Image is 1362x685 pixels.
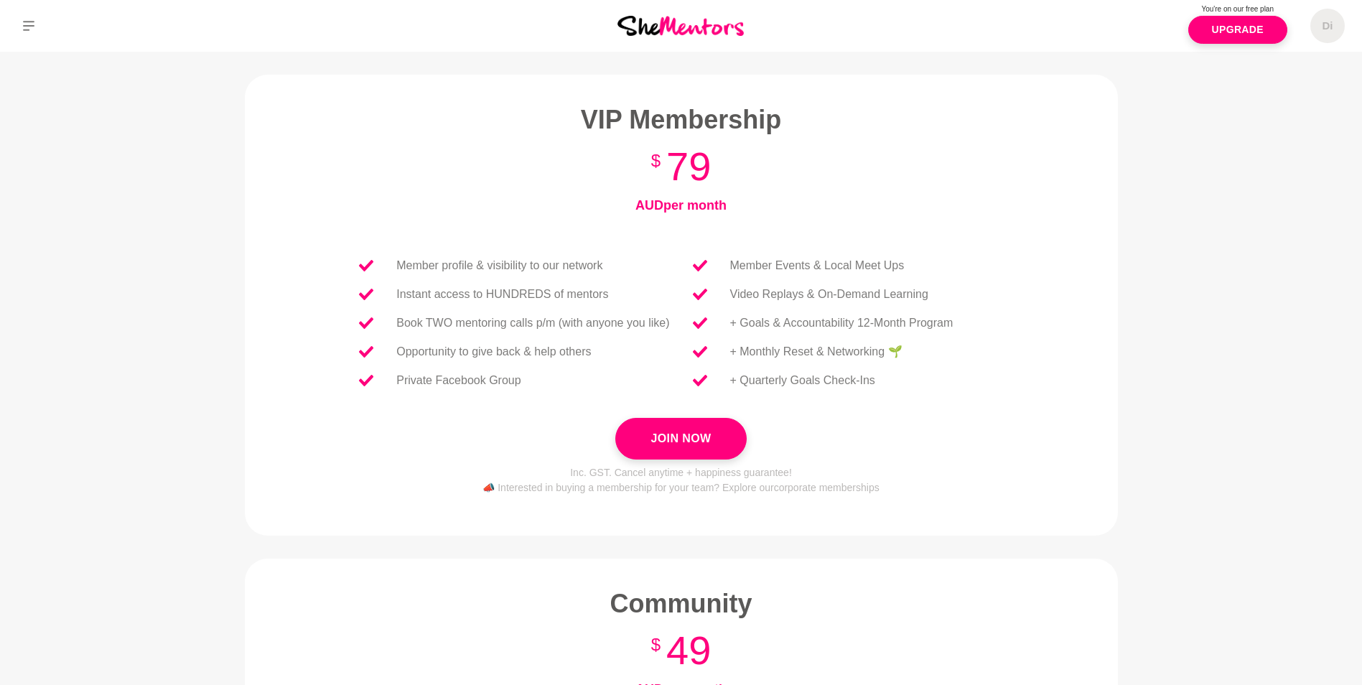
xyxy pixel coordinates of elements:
[337,465,1026,480] p: Inc. GST. Cancel anytime + happiness guarantee!
[337,103,1026,136] h2: VIP Membership
[337,625,1026,676] h3: 49
[730,372,875,389] p: + Quarterly Goals Check-Ins
[396,372,521,389] p: Private Facebook Group
[337,587,1026,620] h2: Community
[396,286,608,303] p: Instant access to HUNDREDS of mentors
[1310,9,1345,43] a: Di
[617,16,744,35] img: She Mentors Logo
[337,480,1026,495] p: 📣 Interested in buying a membership for your team? Explore our
[730,314,953,332] p: + Goals & Accountability 12-Month Program
[337,141,1026,192] h3: 79
[337,197,1026,214] h4: AUD per month
[396,257,602,274] p: Member profile & visibility to our network
[615,418,746,460] button: Join Now
[730,343,902,360] p: + Monthly Reset & Networking 🌱
[1188,4,1287,14] p: You're on our free plan
[1188,16,1287,44] a: Upgrade
[730,257,905,274] p: Member Events & Local Meet Ups
[396,314,669,332] p: Book TWO mentoring calls p/m (with anyone you like)
[774,482,880,493] a: corporate memberships
[1322,19,1333,33] h5: Di
[730,286,928,303] p: Video Replays & On-Demand Learning
[396,343,591,360] p: Opportunity to give back & help others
